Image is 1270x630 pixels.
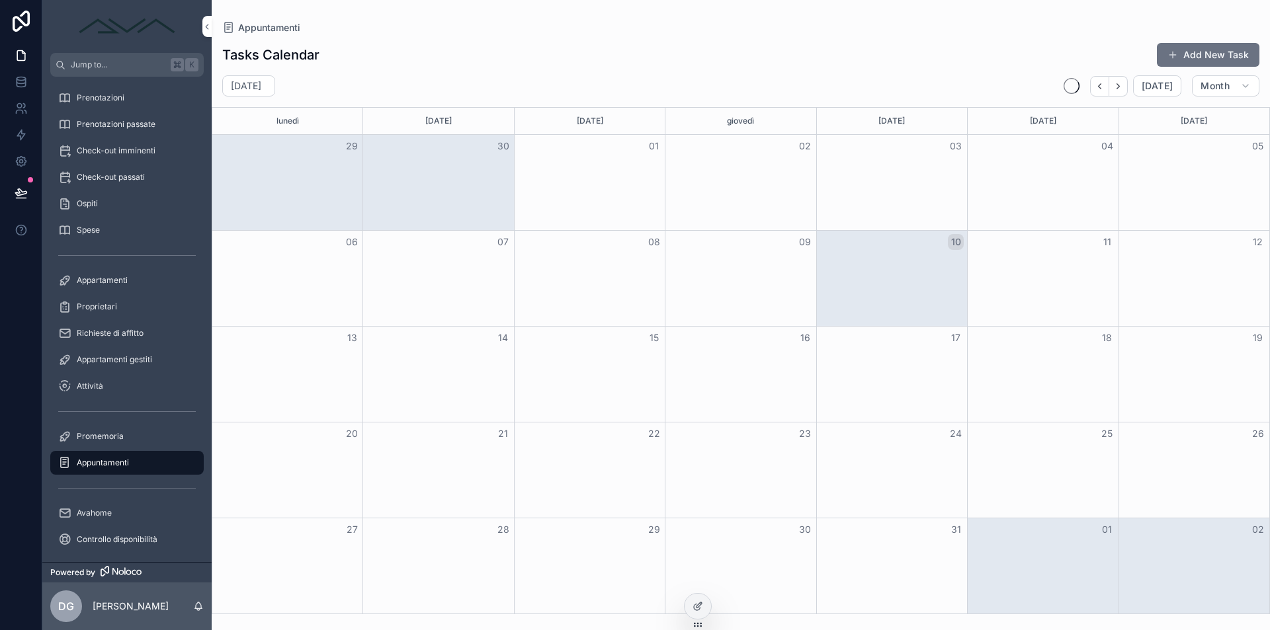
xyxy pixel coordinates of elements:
[495,330,511,346] button: 14
[212,107,1270,614] div: Month View
[797,234,813,250] button: 09
[231,79,261,93] h2: [DATE]
[1099,426,1115,442] button: 25
[42,562,212,582] a: Powered by
[495,426,511,442] button: 21
[50,348,204,372] a: Appartamenti gestiti
[222,21,300,34] a: Appuntamenti
[50,53,204,77] button: Jump to...K
[948,522,964,537] button: 31
[1250,234,1266,250] button: 12
[344,330,360,346] button: 13
[1099,138,1115,154] button: 04
[50,295,204,319] a: Proprietari
[1201,80,1230,92] span: Month
[1099,330,1115,346] button: 18
[517,108,663,134] div: [DATE]
[50,165,204,189] a: Check-out passati
[344,522,360,537] button: 27
[1250,522,1266,537] button: 02
[365,108,511,134] div: [DATE]
[1192,75,1259,97] button: Month
[50,374,204,398] a: Attività
[77,198,98,209] span: Ospiti
[50,501,204,525] a: Avahome
[77,172,145,182] span: Check-out passati
[187,59,197,70] span: K
[77,431,124,442] span: Promemoria
[646,426,662,442] button: 22
[50,192,204,216] a: Ospiti
[948,330,964,346] button: 17
[797,522,813,537] button: 30
[948,234,964,250] button: 10
[77,225,100,235] span: Spese
[71,59,165,70] span: Jump to...
[50,139,204,163] a: Check-out imminenti
[222,46,319,64] h1: Tasks Calendar
[1109,76,1128,97] button: Next
[1090,76,1109,97] button: Back
[58,598,74,614] span: DG
[797,330,813,346] button: 16
[50,528,204,551] a: Controllo disponibilità
[1157,43,1259,67] button: Add New Task
[1121,108,1267,134] div: [DATE]
[77,534,157,545] span: Controllo disponibilità
[77,301,117,312] span: Proprietari
[77,145,155,156] span: Check-out imminenti
[819,108,965,134] div: [DATE]
[77,354,152,365] span: Appartamenti gestiti
[344,234,360,250] button: 06
[50,567,95,578] span: Powered by
[646,138,662,154] button: 01
[344,138,360,154] button: 29
[495,138,511,154] button: 30
[344,426,360,442] button: 20
[50,268,204,292] a: Appartamenti
[77,328,144,338] span: Richieste di affitto
[646,522,662,537] button: 29
[1142,80,1173,92] span: [DATE]
[50,321,204,345] a: Richieste di affitto
[970,108,1116,134] div: [DATE]
[797,138,813,154] button: 02
[1133,75,1181,97] button: [DATE]
[50,218,204,242] a: Spese
[74,16,180,37] img: App logo
[77,381,103,391] span: Attività
[667,108,814,134] div: giovedì
[238,21,300,34] span: Appuntamenti
[495,522,511,537] button: 28
[50,112,204,136] a: Prenotazioni passate
[50,451,204,475] a: Appuntamenti
[1250,330,1266,346] button: 19
[77,93,124,103] span: Prenotazioni
[50,86,204,110] a: Prenotazioni
[1099,234,1115,250] button: 11
[1250,138,1266,154] button: 05
[646,234,662,250] button: 08
[1250,426,1266,442] button: 26
[646,330,662,346] button: 15
[948,138,964,154] button: 03
[495,234,511,250] button: 07
[42,77,212,562] div: scrollable content
[797,426,813,442] button: 23
[948,426,964,442] button: 24
[93,600,169,613] p: [PERSON_NAME]
[77,508,112,518] span: Avahome
[77,275,128,286] span: Appartamenti
[77,119,155,130] span: Prenotazioni passate
[77,457,129,468] span: Appuntamenti
[214,108,360,134] div: lunedì
[50,424,204,448] a: Promemoria
[1099,522,1115,537] button: 01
